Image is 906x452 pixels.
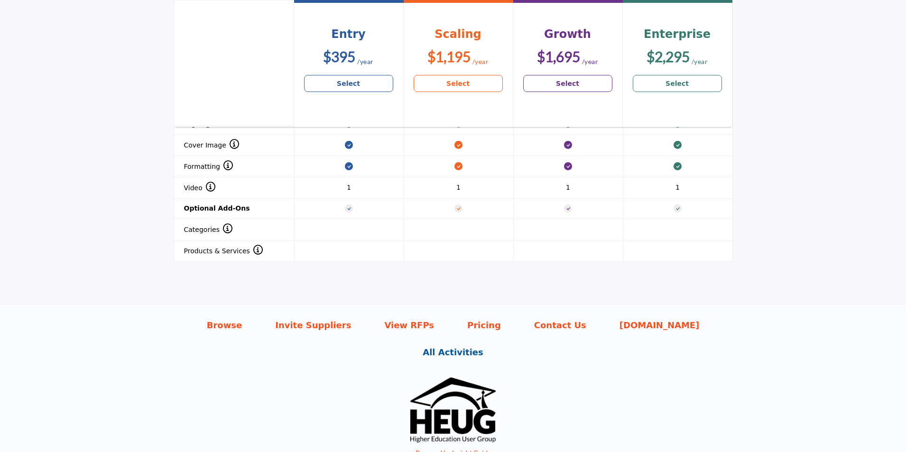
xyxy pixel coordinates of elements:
img: No Site Logo [410,378,496,443]
a: Select [633,75,722,92]
b: Select [446,79,470,89]
b: Enterprise [644,28,711,41]
a: Select [523,75,612,92]
span: Video [184,184,215,192]
strong: Optional Add-Ons [184,204,250,212]
span: Formatting [184,163,233,170]
a: Pricing [467,319,501,332]
sub: /year [582,57,599,65]
span: 1 [456,184,461,191]
span: 1 [566,184,570,191]
a: [DOMAIN_NAME] [619,319,700,332]
b: $1,695 [537,48,580,65]
sub: /year [357,57,374,65]
a: Select [414,75,503,92]
b: Entry [331,28,365,41]
span: Products & Services [184,247,263,255]
b: Select [337,79,360,89]
sub: /year [472,57,489,65]
a: All Activities [423,346,483,359]
span: Cover Image [184,141,239,149]
a: Invite Suppliers [275,319,351,332]
b: $2,295 [647,48,690,65]
b: Scaling [435,28,481,41]
b: $395 [323,48,355,65]
b: $1,195 [427,48,471,65]
span: 1 [675,184,680,191]
span: 1 [347,184,351,191]
a: View RFPs [384,319,434,332]
span: Categories [184,226,232,233]
sub: /year [692,57,708,65]
a: Select [304,75,393,92]
a: Browse [207,319,242,332]
a: Contact Us [534,319,586,332]
b: Select [666,79,689,89]
b: Growth [544,28,591,41]
b: Select [556,79,579,89]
